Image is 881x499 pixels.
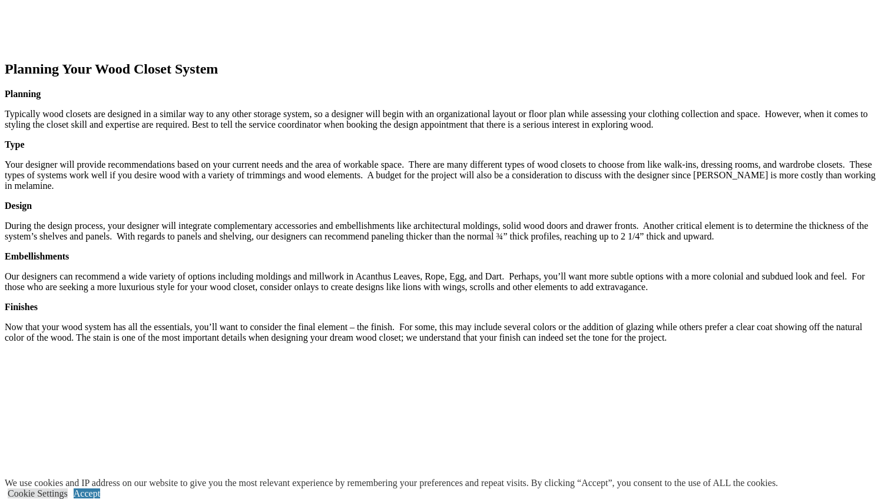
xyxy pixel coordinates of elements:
[5,271,876,292] p: Our designers can recommend a wide variety of options including moldings and millwork in Acanthus...
[74,488,100,498] a: Accept
[5,302,38,312] strong: Finishes
[5,139,24,149] strong: Type
[5,201,32,211] strong: Design
[5,251,69,261] strong: Embellishments
[5,89,41,99] strong: Planning
[8,488,68,498] a: Cookie Settings
[5,61,876,77] h2: Planning Your Wood Closet System
[5,322,876,343] p: Now that your wood system has all the essentials, you’ll want to consider the final element – the...
[5,109,876,130] p: Typically wood closets are designed in a similar way to any other storage system, so a designer w...
[5,159,876,191] p: Your designer will provide recommendations based on your current needs and the area of workable s...
[5,221,876,242] p: During the design process, your designer will integrate complementary accessories and embellishme...
[5,478,778,488] div: We use cookies and IP address on our website to give you the most relevant experience by remember...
